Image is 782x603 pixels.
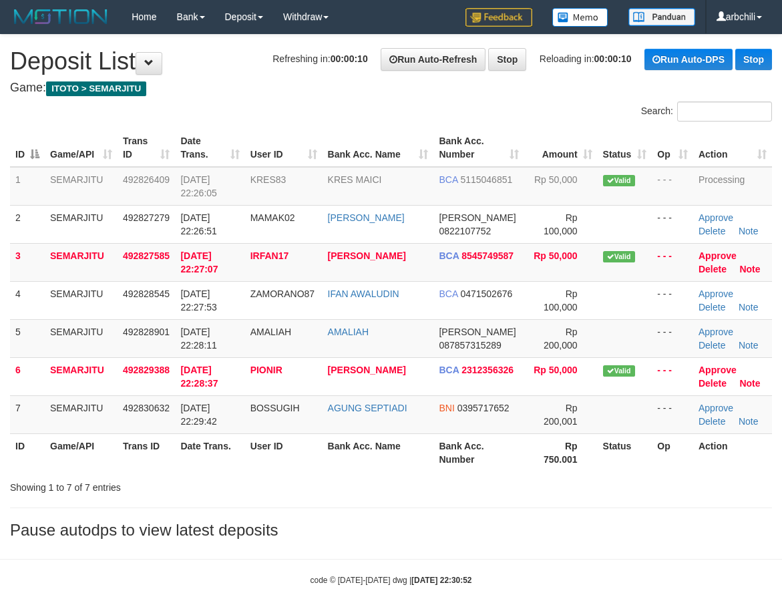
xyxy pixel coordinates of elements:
th: Date Trans. [175,433,244,471]
span: AMALIAH [250,327,291,337]
a: [PERSON_NAME] [328,250,406,261]
a: AMALIAH [328,327,369,337]
th: Rp 750.001 [524,433,598,471]
td: - - - [652,243,693,281]
td: SEMARJITU [45,357,118,395]
a: Run Auto-DPS [644,49,733,70]
td: 7 [10,395,45,433]
th: Bank Acc. Number: activate to sort column ascending [433,129,524,167]
span: 492827585 [123,250,170,261]
td: SEMARJITU [45,319,118,357]
span: [PERSON_NAME] [439,327,516,337]
span: Rp 100,000 [544,212,578,236]
td: 3 [10,243,45,281]
a: Delete [699,302,725,313]
th: Amount: activate to sort column ascending [524,129,598,167]
td: 4 [10,281,45,319]
th: Game/API: activate to sort column ascending [45,129,118,167]
a: Stop [735,49,772,70]
span: MAMAK02 [250,212,295,223]
span: [DATE] 22:27:53 [180,288,217,313]
label: Search: [641,102,772,122]
a: Delete [699,264,727,274]
img: Button%20Memo.svg [552,8,608,27]
span: [DATE] 22:27:07 [180,250,218,274]
span: BCA [439,174,457,185]
span: 492829388 [123,365,170,375]
span: Reloading in: [540,53,632,64]
span: BOSSUGIH [250,403,300,413]
span: [DATE] 22:28:37 [180,365,218,389]
th: Op: activate to sort column ascending [652,129,693,167]
th: Trans ID: activate to sort column ascending [118,129,175,167]
td: SEMARJITU [45,167,118,206]
a: Approve [699,365,737,375]
span: KRES83 [250,174,286,185]
a: IFAN AWALUDIN [328,288,399,299]
th: User ID: activate to sort column ascending [245,129,323,167]
a: Note [739,416,759,427]
a: Delete [699,378,727,389]
a: Approve [699,288,733,299]
span: Copy 0471502676 to clipboard [460,288,512,299]
a: Delete [699,226,725,236]
a: Approve [699,327,733,337]
a: Approve [699,212,733,223]
span: BCA [439,288,457,299]
span: BCA [439,365,459,375]
h1: Deposit List [10,48,772,75]
span: Copy 2312356326 to clipboard [461,365,514,375]
td: SEMARJITU [45,395,118,433]
a: [PERSON_NAME] [328,365,406,375]
span: 492827279 [123,212,170,223]
span: [PERSON_NAME] [439,212,516,223]
th: Op [652,433,693,471]
a: [PERSON_NAME] [328,212,405,223]
input: Search: [677,102,772,122]
span: [DATE] 22:26:05 [180,174,217,198]
th: Date Trans.: activate to sort column ascending [175,129,244,167]
a: Note [739,302,759,313]
span: Rp 100,000 [544,288,578,313]
th: ID: activate to sort column descending [10,129,45,167]
span: [DATE] 22:26:51 [180,212,217,236]
a: Note [739,340,759,351]
span: Valid transaction [603,365,635,377]
th: Game/API [45,433,118,471]
img: Feedback.jpg [465,8,532,27]
span: PIONIR [250,365,282,375]
span: IRFAN17 [250,250,289,261]
span: ITOTO > SEMARJITU [46,81,146,96]
a: Note [739,378,760,389]
span: 492826409 [123,174,170,185]
span: Copy 0395717652 to clipboard [457,403,510,413]
strong: [DATE] 22:30:52 [411,576,471,585]
span: Refreshing in: [272,53,367,64]
span: Rp 50,000 [534,174,578,185]
span: BCA [439,250,459,261]
span: Copy 8545749587 to clipboard [461,250,514,261]
th: Action: activate to sort column ascending [693,129,772,167]
strong: 00:00:10 [594,53,632,64]
span: Copy 087857315289 to clipboard [439,340,501,351]
img: panduan.png [628,8,695,26]
a: Run Auto-Refresh [381,48,485,71]
td: - - - [652,395,693,433]
span: [DATE] 22:28:11 [180,327,217,351]
td: - - - [652,319,693,357]
span: Valid transaction [603,175,635,186]
td: - - - [652,281,693,319]
span: Copy 5115046851 to clipboard [460,174,512,185]
a: Stop [488,48,526,71]
th: Bank Acc. Name [323,433,434,471]
td: - - - [652,205,693,243]
img: MOTION_logo.png [10,7,112,27]
a: Approve [699,250,737,261]
span: Rp 200,000 [544,327,578,351]
h4: Game: [10,81,772,95]
span: Copy 0822107752 to clipboard [439,226,491,236]
td: 2 [10,205,45,243]
th: Action [693,433,772,471]
td: SEMARJITU [45,243,118,281]
td: 1 [10,167,45,206]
